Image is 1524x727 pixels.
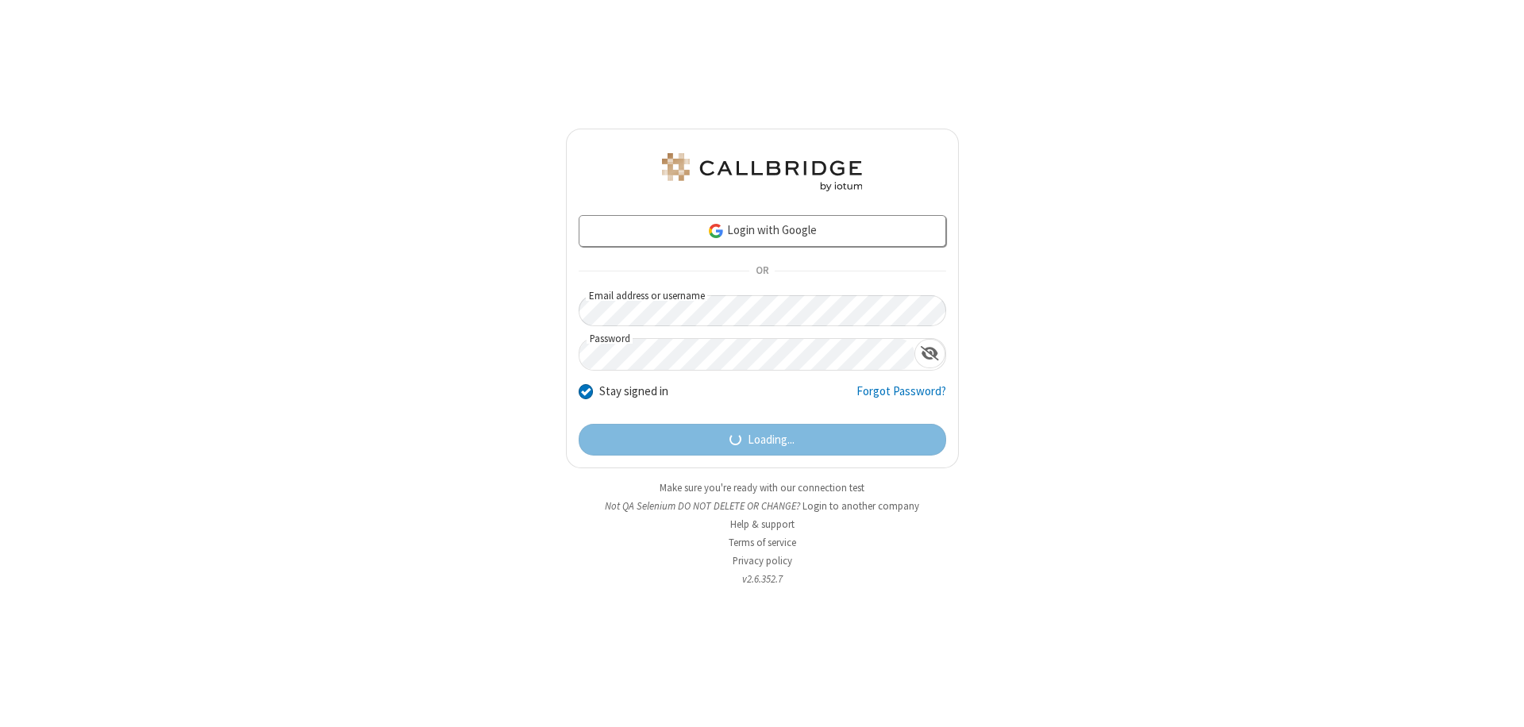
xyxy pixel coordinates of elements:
a: Privacy policy [733,554,792,567]
span: OR [749,260,775,283]
a: Forgot Password? [856,383,946,413]
button: Loading... [579,424,946,456]
button: Login to another company [802,498,919,514]
a: Login with Google [579,215,946,247]
a: Help & support [730,517,795,531]
li: Not QA Selenium DO NOT DELETE OR CHANGE? [566,498,959,514]
div: Show password [914,339,945,368]
img: QA Selenium DO NOT DELETE OR CHANGE [659,153,865,191]
span: Loading... [748,431,795,449]
input: Email address or username [579,295,946,326]
a: Terms of service [729,536,796,549]
a: Make sure you're ready with our connection test [660,481,864,494]
label: Stay signed in [599,383,668,401]
li: v2.6.352.7 [566,571,959,587]
img: google-icon.png [707,222,725,240]
input: Password [579,339,914,370]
